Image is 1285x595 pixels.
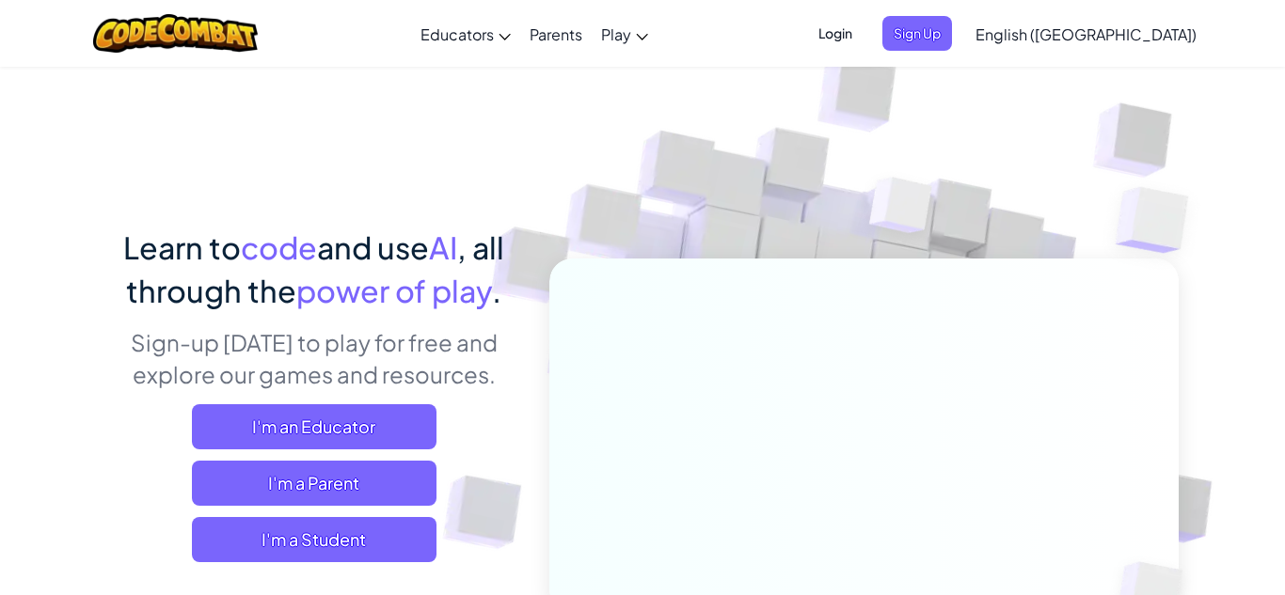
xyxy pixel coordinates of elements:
[420,24,494,44] span: Educators
[492,272,501,309] span: .
[807,16,864,51] button: Login
[241,228,317,266] span: code
[966,8,1206,59] a: English ([GEOGRAPHIC_DATA])
[411,8,520,59] a: Educators
[429,228,457,266] span: AI
[192,461,436,506] a: I'm a Parent
[882,16,952,51] button: Sign Up
[192,517,436,562] button: I'm a Student
[520,8,592,59] a: Parents
[601,24,631,44] span: Play
[976,24,1197,44] span: English ([GEOGRAPHIC_DATA])
[123,228,241,266] span: Learn to
[106,326,521,390] p: Sign-up [DATE] to play for free and explore our games and resources.
[192,404,436,449] a: I'm an Educator
[834,140,970,280] img: Overlap cubes
[592,8,658,59] a: Play
[1078,141,1241,300] img: Overlap cubes
[317,228,429,266] span: and use
[93,14,258,53] img: CodeCombat logo
[296,272,492,309] span: power of play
